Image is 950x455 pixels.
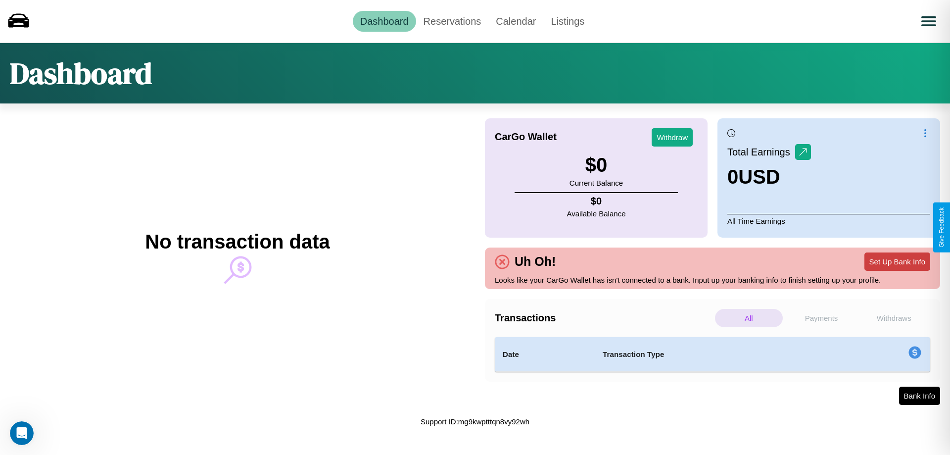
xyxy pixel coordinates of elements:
[10,421,34,445] iframe: Intercom live chat
[652,128,693,147] button: Withdraw
[567,196,626,207] h4: $ 0
[938,207,945,248] div: Give Feedback
[495,312,712,324] h4: Transactions
[495,337,930,372] table: simple table
[145,231,330,253] h2: No transaction data
[570,154,623,176] h3: $ 0
[495,131,557,143] h4: CarGo Wallet
[603,349,827,360] h4: Transaction Type
[421,415,529,428] p: Support ID: mg9kwptttqn8vy92wh
[488,11,543,32] a: Calendar
[727,143,795,161] p: Total Earnings
[864,253,930,271] button: Set Up Bank Info
[727,214,930,228] p: All Time Earnings
[353,11,416,32] a: Dashboard
[570,176,623,190] p: Current Balance
[495,273,930,287] p: Looks like your CarGo Wallet has isn't connected to a bank. Input up your banking info to finish ...
[543,11,592,32] a: Listings
[860,309,928,327] p: Withdraws
[503,349,587,360] h4: Date
[567,207,626,220] p: Available Balance
[899,387,940,405] button: Bank Info
[788,309,855,327] p: Payments
[10,53,152,94] h1: Dashboard
[510,254,561,269] h4: Uh Oh!
[727,166,811,188] h3: 0 USD
[715,309,783,327] p: All
[416,11,489,32] a: Reservations
[915,7,943,35] button: Open menu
